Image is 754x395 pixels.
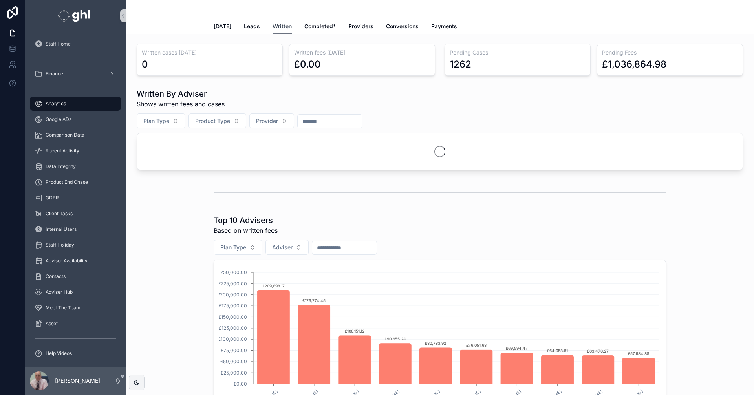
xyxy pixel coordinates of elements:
a: Analytics [30,97,121,111]
a: Written [273,19,292,34]
text: £76,051.63 [466,343,487,347]
span: GDPR [46,195,59,201]
span: Google ADs [46,116,71,123]
span: Plan Type [143,117,169,125]
p: [PERSON_NAME] [55,377,100,385]
tspan: £150,000.00 [218,314,247,320]
h3: Written cases [DATE] [142,49,278,57]
h3: Written fees [DATE] [294,49,430,57]
span: Conversions [386,22,419,30]
a: Asset [30,316,121,331]
text: £69,594.47 [506,346,528,351]
h1: Written By Adviser [137,88,225,99]
a: Staff Holiday [30,238,121,252]
span: Payments [431,22,457,30]
img: App logo [58,9,93,22]
span: Provider [256,117,278,125]
div: £0.00 [294,58,321,71]
a: [DATE] [214,19,231,35]
a: Client Tasks [30,207,121,221]
tspan: £25,000.00 [221,370,247,376]
span: Product End Chase [46,179,88,185]
span: Based on written fees [214,226,278,235]
text: £209,898.17 [262,283,285,288]
button: Select Button [214,240,262,255]
button: Select Button [265,240,309,255]
div: 1262 [450,58,471,71]
tspan: £250,000.00 [218,269,247,275]
tspan: £175,000.00 [219,303,247,309]
a: Help Videos [30,346,121,360]
span: Written [273,22,292,30]
h3: Pending Cases [450,49,586,57]
span: Providers [348,22,373,30]
button: Select Button [188,113,246,128]
text: £80,783.92 [425,341,446,346]
a: Contacts [30,269,121,283]
button: Select Button [249,113,294,128]
tspan: £75,000.00 [221,347,247,353]
div: scrollable content [25,31,126,367]
span: Meet The Team [46,305,81,311]
span: Shows written fees and cases [137,99,225,109]
span: Internal Users [46,226,77,232]
text: £63,478.27 [587,349,609,353]
a: Data Integrity [30,159,121,174]
a: Google ADs [30,112,121,126]
span: Adviser [272,243,293,251]
tspan: £225,000.00 [218,281,247,287]
div: 0 [142,58,148,71]
span: Finance [46,71,63,77]
a: Adviser Hub [30,285,121,299]
tspan: £0.00 [234,381,247,387]
span: Client Tasks [46,210,73,217]
text: £57,984.88 [628,351,649,356]
text: £90,655.24 [384,336,406,341]
span: Help Videos [46,350,72,357]
tspan: £50,000.00 [220,358,247,364]
a: Internal Users [30,222,121,236]
span: Comparison Data [46,132,84,138]
span: Product Type [195,117,230,125]
span: Plan Type [220,243,246,251]
a: Payments [431,19,457,35]
a: Staff Home [30,37,121,51]
a: Conversions [386,19,419,35]
span: Staff Holiday [46,242,74,248]
a: Finance [30,67,121,81]
a: Adviser Availability [30,254,121,268]
a: GDPR [30,191,121,205]
span: Analytics [46,101,66,107]
text: £176,774.45 [302,298,326,303]
a: Providers [348,19,373,35]
a: Recent Activity [30,144,121,158]
span: Asset [46,320,58,327]
text: £64,053.81 [547,348,568,353]
span: Data Integrity [46,163,76,170]
button: Select Button [137,113,185,128]
tspan: £100,000.00 [218,336,247,342]
tspan: £125,000.00 [219,325,247,331]
text: £108,151.12 [345,329,364,333]
div: £1,036,864.98 [602,58,666,71]
span: Completed* [304,22,336,30]
tspan: £200,000.00 [217,292,247,298]
a: Leads [244,19,260,35]
span: Staff Home [46,41,71,47]
a: Comparison Data [30,128,121,142]
span: Recent Activity [46,148,79,154]
h3: Pending Fees [602,49,738,57]
span: [DATE] [214,22,231,30]
span: Leads [244,22,260,30]
h1: Top 10 Advisers [214,215,278,226]
span: Adviser Availability [46,258,88,264]
span: Contacts [46,273,66,280]
a: Meet The Team [30,301,121,315]
span: Adviser Hub [46,289,73,295]
a: Product End Chase [30,175,121,189]
a: Completed* [304,19,336,35]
